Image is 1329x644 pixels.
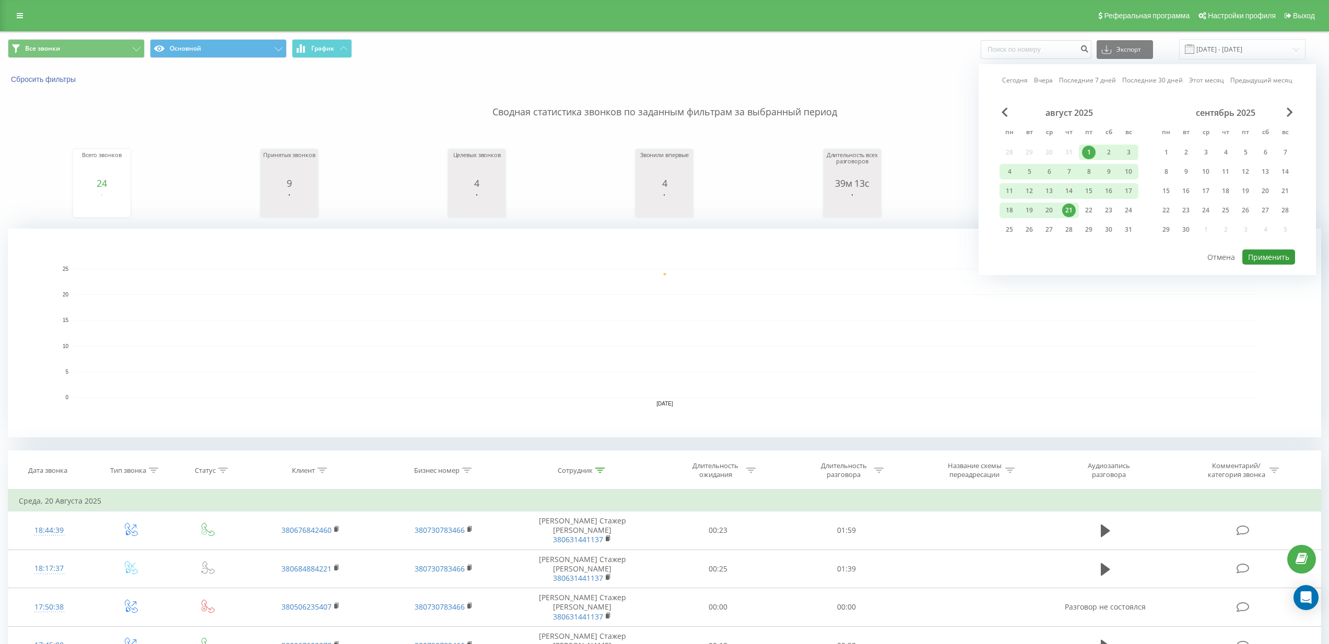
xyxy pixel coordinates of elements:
div: 25 [1003,223,1016,236]
div: 7 [1062,165,1076,178]
div: сб 6 сент. 2025 г. [1255,145,1275,160]
span: Next Month [1287,108,1293,117]
td: 00:00 [654,588,782,627]
div: вс 28 сент. 2025 г. [1275,202,1295,218]
div: вс 14 сент. 2025 г. [1275,164,1295,180]
svg: A chart. [638,188,690,220]
div: 31 [1122,223,1135,236]
div: Целевых звонков [451,152,503,178]
div: 24 [76,178,128,188]
abbr: воскресенье [1121,125,1136,141]
div: пн 11 авг. 2025 г. [999,183,1019,199]
span: Настройки профиля [1208,11,1276,20]
div: сб 2 авг. 2025 г. [1099,145,1119,160]
div: 16 [1179,184,1193,198]
div: Бизнес номер [414,466,460,475]
div: сб 9 авг. 2025 г. [1099,164,1119,180]
div: пн 25 авг. 2025 г. [999,222,1019,237]
text: 5 [65,369,68,375]
div: чт 18 сент. 2025 г. [1216,183,1236,199]
div: пт 15 авг. 2025 г. [1079,183,1099,199]
svg: A chart. [826,188,878,220]
div: сб 20 сент. 2025 г. [1255,183,1275,199]
td: 01:59 [782,511,910,550]
div: 22 [1159,204,1173,217]
div: Статус [195,466,216,475]
abbr: понедельник [1002,125,1017,141]
button: Сбросить фильтры [8,75,81,84]
div: вс 31 авг. 2025 г. [1119,222,1138,237]
abbr: четверг [1061,125,1077,141]
div: пт 22 авг. 2025 г. [1079,202,1099,218]
div: 4 [1003,165,1016,178]
div: сб 13 сент. 2025 г. [1255,164,1275,180]
div: вс 21 сент. 2025 г. [1275,183,1295,199]
div: чт 7 авг. 2025 г. [1059,164,1079,180]
a: 380730783466 [415,602,465,612]
div: пн 4 авг. 2025 г. [999,164,1019,180]
div: сб 27 сент. 2025 г. [1255,202,1275,218]
div: 12 [1022,184,1036,198]
button: Основной [150,39,287,58]
div: сб 23 авг. 2025 г. [1099,202,1119,218]
div: 3 [1122,146,1135,159]
div: 24 [1122,204,1135,217]
div: Длительность ожидания [688,461,744,479]
div: 22 [1082,204,1096,217]
a: Последние 7 дней [1059,75,1116,85]
a: 380631441137 [553,534,603,544]
div: ср 3 сент. 2025 г. [1196,145,1216,160]
div: Клиент [292,466,315,475]
svg: A chart. [263,188,315,220]
div: 20 [1042,204,1056,217]
div: 15 [1082,184,1096,198]
div: 9 [263,178,315,188]
span: Все звонки [25,44,60,53]
div: ср 17 сент. 2025 г. [1196,183,1216,199]
span: Разговор не состоялся [1065,602,1146,612]
div: 4 [638,178,690,188]
div: ср 20 авг. 2025 г. [1039,202,1059,218]
div: чт 14 авг. 2025 г. [1059,183,1079,199]
div: 9 [1102,165,1115,178]
div: 26 [1022,223,1036,236]
div: чт 25 сент. 2025 г. [1216,202,1236,218]
div: 14 [1062,184,1076,198]
a: Предыдущий месяц [1230,75,1292,85]
div: пт 5 сент. 2025 г. [1236,145,1255,160]
div: сентябрь 2025 [1156,108,1295,118]
a: 380730783466 [415,564,465,574]
div: чт 28 авг. 2025 г. [1059,222,1079,237]
div: 4 [1219,146,1232,159]
div: пт 19 сент. 2025 г. [1236,183,1255,199]
div: пн 29 сент. 2025 г. [1156,222,1176,237]
div: 14 [1278,165,1292,178]
div: 19 [1239,184,1252,198]
button: Экспорт [1097,40,1153,59]
div: пн 22 сент. 2025 г. [1156,202,1176,218]
span: Выход [1293,11,1315,20]
text: 20 [63,292,69,297]
abbr: среда [1041,125,1057,141]
abbr: вторник [1021,125,1037,141]
div: 10 [1199,165,1213,178]
span: График [311,45,334,52]
div: Звонили впервые [638,152,690,178]
svg: A chart. [8,229,1321,437]
div: 18 [1219,184,1232,198]
td: 01:39 [782,550,910,588]
div: вт 9 сент. 2025 г. [1176,164,1196,180]
div: 17:50:38 [19,597,80,617]
div: сб 16 авг. 2025 г. [1099,183,1119,199]
div: Название схемы переадресации [947,461,1003,479]
abbr: суббота [1101,125,1116,141]
a: 380730783466 [415,525,465,535]
div: пт 1 авг. 2025 г. [1079,145,1099,160]
div: 5 [1022,165,1036,178]
div: вт 5 авг. 2025 г. [1019,164,1039,180]
div: Тип звонка [110,466,146,475]
div: 6 [1259,146,1272,159]
div: 23 [1102,204,1115,217]
div: Аудиозапись разговора [1075,461,1143,479]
